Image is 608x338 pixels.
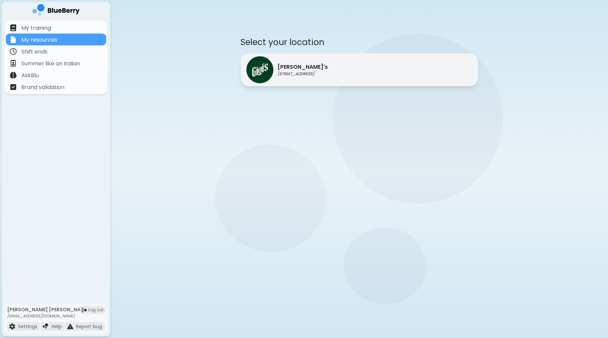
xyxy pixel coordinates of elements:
[43,323,49,330] img: file icon
[88,307,103,313] span: Log out
[21,60,80,68] p: Summer like an Italian
[241,37,478,48] p: Select your location
[278,71,328,77] p: [STREET_ADDRESS]
[82,308,87,313] img: logout
[10,84,17,90] img: file icon
[10,60,17,67] img: file icon
[18,323,37,330] p: Settings
[10,48,17,55] img: file icon
[7,313,90,319] p: [EMAIL_ADDRESS][DOMAIN_NAME]
[76,323,102,330] p: Report bug
[10,24,17,31] img: file icon
[21,71,39,80] p: AskBlu
[21,48,47,56] p: Shift ends
[32,4,80,18] img: company logo
[67,323,73,330] img: file icon
[10,72,17,79] img: file icon
[246,56,273,83] img: Gigi's logo
[278,63,328,71] p: [PERSON_NAME]'s
[21,36,57,44] p: My resources
[21,83,64,91] p: Brand validation
[52,323,62,330] p: Help
[21,24,51,32] p: My training
[9,323,15,330] img: file icon
[7,307,90,313] p: [PERSON_NAME] [PERSON_NAME]
[10,36,17,43] img: file icon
